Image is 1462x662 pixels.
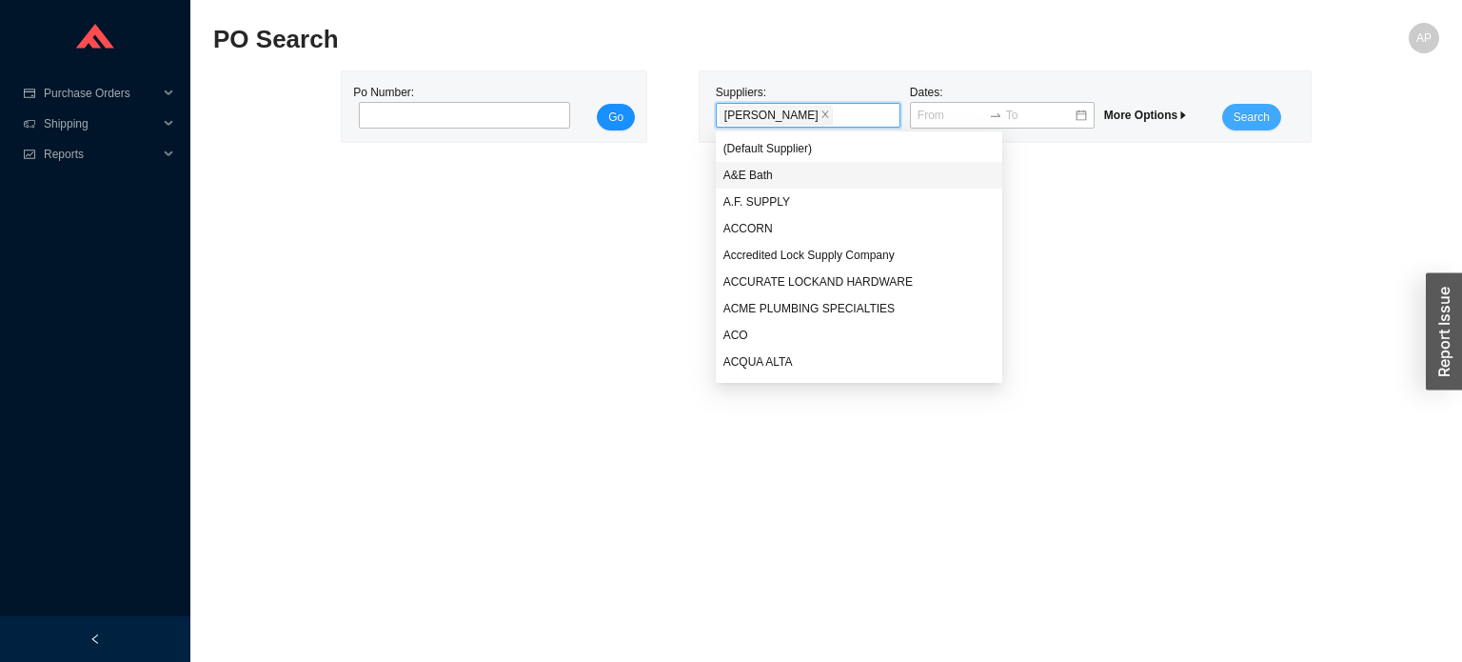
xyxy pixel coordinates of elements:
button: Search [1222,104,1281,130]
span: Schmidlin [720,106,833,125]
div: Dates: [905,83,1099,130]
div: (Default Supplier) [716,135,1003,162]
span: caret-right [1177,110,1189,121]
button: Go [597,104,635,130]
div: ACCORN [723,220,996,237]
span: AP [1416,23,1432,53]
div: ACCURATE LOCKAND HARDWARE [716,269,1003,295]
div: Accredited Lock Supply Company [716,242,1003,269]
div: A.F. SUPPLY [716,189,1003,215]
span: [PERSON_NAME] [724,107,819,124]
div: ACQUA ALTA [716,349,1003,375]
div: ACME PLUMBING SPECIALTIES [723,300,996,317]
div: Po Number: [353,83,564,130]
div: ACQUA ALTA [723,353,996,371]
span: fund [23,149,36,160]
div: (Default Supplier) [723,140,996,157]
div: ACO [723,327,996,344]
span: Shipping [44,109,158,139]
div: A&E Bath [723,167,996,184]
span: to [989,109,1002,122]
span: Purchase Orders [44,78,158,109]
span: Search [1234,108,1270,127]
span: Go [608,108,623,127]
div: Suppliers: [711,83,905,130]
input: From [918,106,985,125]
div: A&E Bath [716,162,1003,189]
div: ACCURATE LOCKAND HARDWARE [723,273,996,291]
div: Accredited Lock Supply Company [723,247,996,264]
span: close [820,110,830,121]
input: To [1006,106,1074,125]
h2: PO Search [213,23,1133,56]
div: ACO [716,322,1003,349]
div: ACCORN [716,215,1003,242]
span: credit-card [23,88,36,99]
div: Acryline Spa Baths [716,375,1003,402]
div: A.F. SUPPLY [723,193,996,211]
span: Reports [44,139,158,170]
span: swap-right [989,109,1002,122]
div: ACME PLUMBING SPECIALTIES [716,295,1003,322]
span: More Options [1104,109,1189,122]
span: left [89,633,101,645]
